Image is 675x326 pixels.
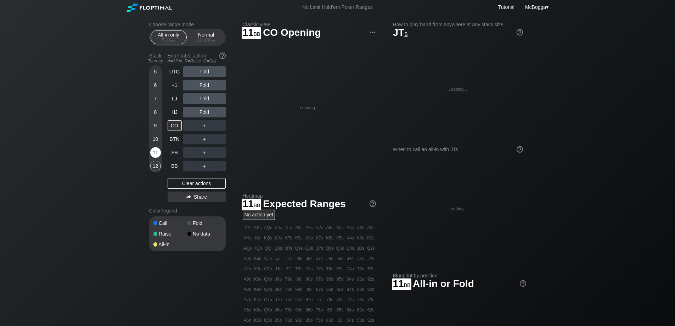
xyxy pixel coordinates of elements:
[183,93,226,104] div: Fold
[253,254,263,264] div: KJo
[243,198,376,210] h1: Expected Ranges
[404,29,407,37] span: s
[369,200,377,208] img: help.32db89a4.svg
[345,264,355,274] div: T4s
[449,206,467,211] div: Loading...
[366,233,376,243] div: K2s
[242,27,261,39] span: 11
[263,264,273,274] div: QTo
[152,31,185,44] div: All-in only
[366,274,376,284] div: 92s
[498,4,514,10] a: Tutorial
[294,315,304,325] div: 95o
[315,284,325,294] div: 87s
[243,210,275,220] div: No action yet
[243,284,253,294] div: A8o
[150,80,161,90] div: 6
[263,254,273,264] div: QJo
[243,233,253,243] div: AKo
[284,284,294,294] div: T8o
[168,134,182,144] div: BTN
[284,254,294,264] div: JTs
[315,315,325,325] div: 75o
[168,80,182,90] div: +1
[263,315,273,325] div: Q5o
[294,295,304,305] div: 97o
[345,233,355,243] div: K4s
[335,305,345,315] div: 65s
[356,295,366,305] div: 73s
[304,233,314,243] div: K8s
[253,223,263,233] div: AKs
[253,284,263,294] div: K8o
[168,93,182,104] div: LJ
[153,242,187,247] div: All-in
[325,243,335,253] div: Q6s
[292,4,383,12] div: No Limit Hold’em Poker Ranges
[263,223,273,233] div: AQs
[284,223,294,233] div: ATs
[315,233,325,243] div: K7s
[366,295,376,305] div: 72s
[183,66,226,77] div: Fold
[211,38,215,43] span: bb
[253,233,263,243] div: KK
[186,195,191,199] img: share.864f2f62.svg
[356,274,366,284] div: 93s
[150,147,161,158] div: 11
[183,147,226,158] div: ＋
[274,243,283,253] div: QJs
[284,233,294,243] div: KTs
[335,233,345,243] div: K5s
[345,274,355,284] div: 94s
[304,264,314,274] div: T8s
[262,27,322,39] span: CO Opening
[274,233,283,243] div: KJs
[243,295,253,305] div: A7o
[274,315,283,325] div: J5o
[393,147,523,152] div: When to call an all-in with JTs
[315,295,325,305] div: 77
[356,264,366,274] div: T3s
[274,274,283,284] div: J9o
[284,315,294,325] div: T5o
[516,28,524,36] img: help.32db89a4.svg
[253,243,263,253] div: KQo
[263,284,273,294] div: Q8o
[525,4,546,10] span: McBogga
[335,274,345,284] div: 95s
[243,193,376,199] h2: Heatmap
[366,264,376,274] div: T2s
[263,233,273,243] div: KQs
[150,120,161,131] div: 9
[154,38,184,43] div: 5 – 12
[356,233,366,243] div: K3s
[150,161,161,171] div: 12
[404,281,411,288] span: bb
[183,134,226,144] div: ＋
[168,192,226,202] div: Share
[253,305,263,315] div: K6o
[253,274,263,284] div: K9o
[150,93,161,104] div: 7
[315,243,325,253] div: Q7s
[345,254,355,264] div: J4s
[171,38,175,43] span: bb
[393,278,526,289] h1: All-in or Fold
[168,50,226,66] div: Enter table action
[243,254,253,264] div: AJo
[294,243,304,253] div: Q9s
[519,280,527,287] img: help.32db89a4.svg
[304,315,314,325] div: 85o
[366,254,376,264] div: J2s
[263,305,273,315] div: Q6o
[523,3,550,11] div: ▾
[300,105,319,110] div: Loading...
[187,221,221,226] div: Fold
[284,305,294,315] div: T6o
[284,274,294,284] div: T9o
[168,107,182,117] div: HJ
[168,120,182,131] div: CO
[243,223,253,233] div: AA
[253,295,263,305] div: K7o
